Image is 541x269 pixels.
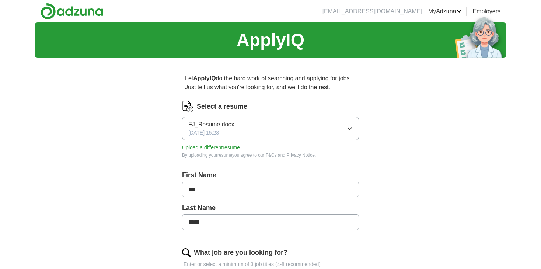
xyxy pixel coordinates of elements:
[182,203,359,213] label: Last Name
[182,144,240,151] button: Upload a differentresume
[182,152,359,158] div: By uploading your resume you agree to our and .
[182,101,194,112] img: CV Icon
[428,7,462,16] a: MyAdzuna
[322,7,422,16] li: [EMAIL_ADDRESS][DOMAIN_NAME]
[266,153,277,158] a: T&Cs
[182,71,359,95] p: Let do the hard work of searching and applying for jobs. Just tell us what you're looking for, an...
[472,7,500,16] a: Employers
[237,27,304,53] h1: ApplyIQ
[197,102,247,112] label: Select a resume
[188,120,234,129] span: FJ_Resume.docx
[194,248,287,258] label: What job are you looking for?
[182,117,359,140] button: FJ_Resume.docx[DATE] 15:28
[182,248,191,257] img: search.png
[188,129,219,137] span: [DATE] 15:28
[193,75,216,81] strong: ApplyIQ
[41,3,103,20] img: Adzuna logo
[286,153,315,158] a: Privacy Notice
[182,170,359,180] label: First Name
[182,261,359,268] p: Enter or select a minimum of 3 job titles (4-8 recommended)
